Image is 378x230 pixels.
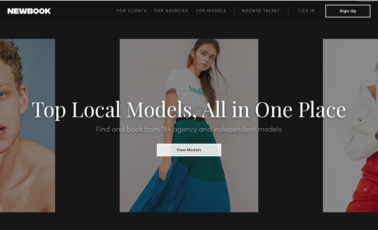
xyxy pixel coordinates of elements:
[196,9,226,13] span: For Models
[28,126,350,134] h2: Find and book from 1k+ agency and independent models
[154,7,196,15] a: For Agencies
[288,7,325,15] a: Log in
[325,5,370,17] button: Sign Up
[117,9,147,13] span: For Clients
[28,99,350,118] h1: Top Local Models, All in One Place
[196,7,234,15] a: For Models
[157,144,221,156] button: View Models
[234,7,288,15] a: Browse Talent
[154,9,188,13] span: For Agencies
[157,146,221,153] a: View Models
[117,7,154,15] a: For Clients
